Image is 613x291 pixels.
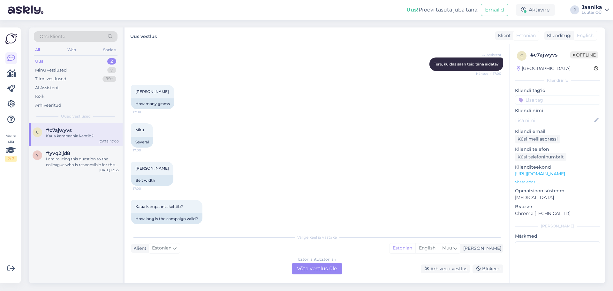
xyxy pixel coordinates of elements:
[582,5,609,15] a: JaanikaLuutar OÜ
[130,31,157,40] label: Uus vestlus
[415,243,439,253] div: English
[102,46,117,54] div: Socials
[5,33,17,45] img: Askly Logo
[131,245,147,252] div: Klient
[131,137,153,148] div: Several
[35,67,67,73] div: Minu vestlused
[131,234,503,240] div: Valige keel ja vastake
[515,233,600,240] p: Märkmed
[131,175,173,186] div: Belt width
[515,135,560,143] div: Küsi meiliaadressi
[131,98,174,109] div: How many grams
[515,210,600,217] p: Chrome [TECHNICAL_ID]
[152,245,171,252] span: Estonian
[520,53,523,58] span: c
[35,58,43,65] div: Uus
[133,110,157,114] span: 17:00
[135,127,144,132] span: Mitu
[131,213,202,224] div: How long is the campaign valid?
[517,65,571,72] div: [GEOGRAPHIC_DATA]
[570,51,598,58] span: Offline
[515,146,600,153] p: Kliendi telefon
[61,113,91,119] span: Uued vestlused
[530,51,570,59] div: # c7ajwyvs
[406,7,419,13] b: Uus!
[133,186,157,191] span: 17:00
[495,32,511,39] div: Klient
[36,130,39,134] span: c
[544,32,571,39] div: Klienditugi
[515,153,566,161] div: Küsi telefoninumbrit
[5,156,17,162] div: 2 / 3
[515,87,600,94] p: Kliendi tag'id
[135,204,183,209] span: Kaua kampaania kehtib?
[34,46,41,54] div: All
[461,245,501,252] div: [PERSON_NAME]
[46,150,70,156] span: #yvq2ljd8
[107,67,116,73] div: 7
[135,89,169,94] span: [PERSON_NAME]
[135,166,169,171] span: [PERSON_NAME]
[515,171,565,177] a: [URL][DOMAIN_NAME]
[515,78,600,83] div: Kliendi info
[35,102,61,109] div: Arhiveeritud
[390,243,415,253] div: Estonian
[406,6,478,14] div: Proovi tasuta juba täna:
[46,127,72,133] span: #c7ajwyvs
[35,93,44,100] div: Kõik
[515,95,600,105] input: Lisa tag
[442,245,452,251] span: Muu
[570,5,579,14] div: J
[515,179,600,185] p: Vaata edasi ...
[481,4,508,16] button: Emailid
[40,33,65,40] span: Otsi kliente
[292,263,342,274] div: Võta vestlus üle
[133,225,157,229] span: 17:00
[434,62,499,66] span: Tere, kuidas saan teid täna aidata?
[5,133,17,162] div: Vaata siia
[577,32,594,39] span: English
[515,188,600,194] p: Operatsioonisüsteem
[516,4,555,16] div: Aktiivne
[99,168,119,172] div: [DATE] 13:35
[582,10,602,15] div: Luutar OÜ
[515,223,600,229] div: [PERSON_NAME]
[516,32,536,39] span: Estonian
[36,153,39,157] span: y
[46,133,119,139] div: Kaua kampaania kehtib?
[99,139,119,144] div: [DATE] 17:00
[515,107,600,114] p: Kliendi nimi
[46,156,119,168] div: I am routing this question to the colleague who is responsible for this topic. The reply might ta...
[35,76,66,82] div: Tiimi vestlused
[473,264,503,273] div: Blokeeri
[515,164,600,171] p: Klienditeekond
[515,194,600,201] p: [MEDICAL_DATA]
[515,203,600,210] p: Brauser
[107,58,116,65] div: 2
[421,264,470,273] div: Arhiveeri vestlus
[476,71,501,76] span: Nähtud ✓ 17:00
[477,52,501,57] span: AI Assistent
[298,257,336,262] div: Estonian to Estonian
[102,76,116,82] div: 99+
[35,85,59,91] div: AI Assistent
[582,5,602,10] div: Jaanika
[133,148,157,153] span: 17:00
[515,117,593,124] input: Lisa nimi
[515,128,600,135] p: Kliendi email
[66,46,77,54] div: Web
